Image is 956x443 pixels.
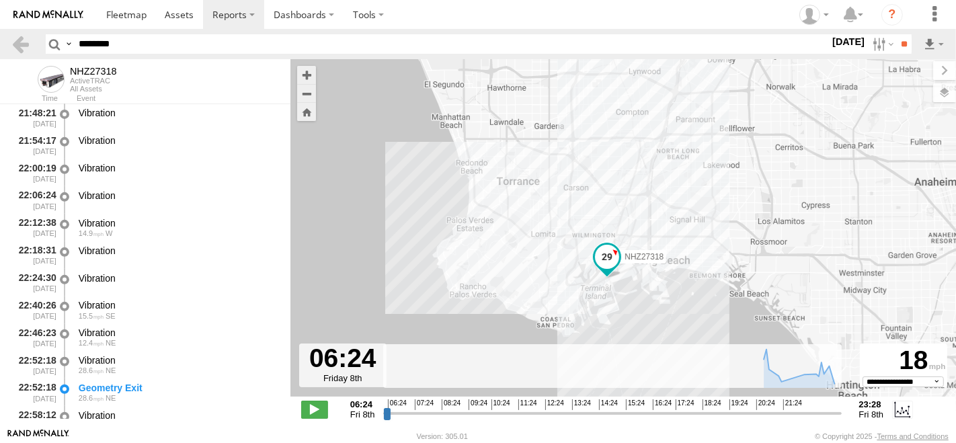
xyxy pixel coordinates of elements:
div: 22:58:12 [DATE] [11,407,58,432]
button: Zoom out [297,84,316,103]
span: 17:24 [676,399,694,410]
div: Vibration [79,327,278,339]
span: 07:24 [415,399,434,410]
label: Export results as... [922,34,945,54]
span: 20:24 [756,399,775,410]
span: 21:24 [783,399,802,410]
div: 22:52:18 [DATE] [11,380,58,405]
span: 11:24 [518,399,537,410]
div: ActiveTRAC [70,77,117,85]
span: 14:24 [599,399,618,410]
div: 18 [862,346,945,376]
a: Terms and Conditions [877,432,949,440]
span: 15:24 [626,399,645,410]
span: 16:24 [653,399,672,410]
span: 08:24 [442,399,461,410]
div: Vibration [79,190,278,202]
div: 22:40:26 [DATE] [11,298,58,323]
span: NHZ27318 [625,252,664,261]
span: 28.6 [79,394,104,402]
div: Vibration [79,272,278,284]
span: 13:24 [572,399,591,410]
span: 14.9 [79,229,104,237]
span: 19:24 [729,399,748,410]
a: Visit our Website [7,430,69,443]
div: 21:48:21 [DATE] [11,106,58,130]
div: 22:12:38 [DATE] [11,215,58,240]
span: 15.5 [79,312,104,320]
span: 06:24 [388,399,407,410]
div: Vibration [79,409,278,421]
div: Vibration [79,162,278,174]
span: Fri 8th Aug 2025 [350,409,375,419]
span: 09:24 [469,399,487,410]
div: 21:54:17 [DATE] [11,132,58,157]
div: Time [11,95,58,102]
img: rand-logo.svg [13,10,83,19]
button: Zoom Home [297,103,316,121]
span: 12:24 [545,399,564,410]
span: Heading: 152 [106,312,116,320]
span: Fri 8th Aug 2025 [859,409,884,419]
a: Back to previous Page [11,34,30,54]
button: Zoom in [297,66,316,84]
span: Heading: 64 [106,394,116,402]
strong: 23:28 [859,399,884,409]
div: Vibration [79,107,278,119]
div: Version: 305.01 [417,432,468,440]
span: 28.6 [79,366,104,374]
div: 22:24:30 [DATE] [11,270,58,295]
label: Search Query [63,34,74,54]
div: Vibration [79,354,278,366]
span: Heading: 252 [106,229,112,237]
div: NHZ27318 - View Asset History [70,66,117,77]
div: 22:06:24 [DATE] [11,188,58,212]
span: Heading: 61 [106,339,116,347]
div: 22:46:23 [DATE] [11,325,58,350]
div: Event [77,95,290,102]
i: ? [881,4,903,26]
div: Vibration [79,217,278,229]
div: Vibration [79,245,278,257]
strong: 06:24 [350,399,375,409]
div: Zulema McIntosch [795,5,834,25]
div: 22:00:19 [DATE] [11,160,58,185]
div: All Assets [70,85,117,93]
label: Play/Stop [301,401,328,418]
div: 22:52:18 [DATE] [11,352,58,377]
span: 18:24 [703,399,721,410]
label: Search Filter Options [867,34,896,54]
span: 10:24 [491,399,510,410]
span: 12.4 [79,339,104,347]
div: Vibration [79,134,278,147]
label: [DATE] [830,34,867,49]
div: 22:18:31 [DATE] [11,243,58,268]
span: Heading: 64 [106,366,116,374]
div: Vibration [79,299,278,311]
div: © Copyright 2025 - [815,432,949,440]
div: Geometry Exit [79,382,278,394]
